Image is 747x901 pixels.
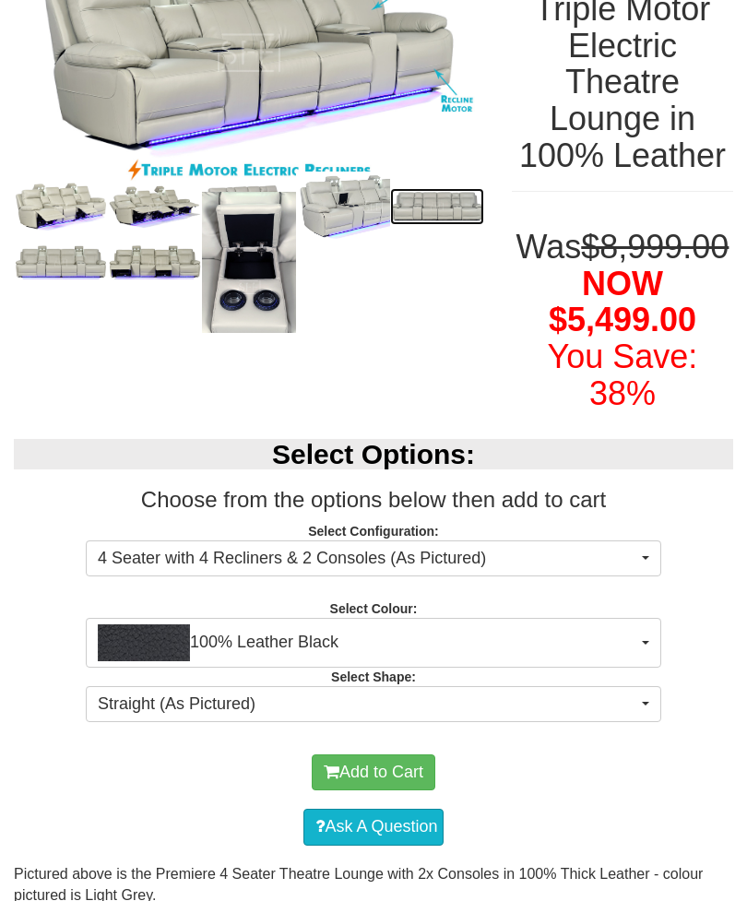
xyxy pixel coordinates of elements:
strong: Select Colour: [330,601,418,616]
button: Add to Cart [312,754,435,791]
span: 100% Leather Black [98,624,637,661]
span: 4 Seater with 4 Recliners & 2 Consoles (As Pictured) [98,547,637,571]
span: NOW $5,499.00 [549,265,696,339]
h3: Choose from the options below then add to cart [14,488,733,512]
font: You Save: 38% [548,338,698,412]
img: 100% Leather Black [98,624,190,661]
strong: Select Shape: [331,670,416,684]
button: 100% Leather Black100% Leather Black [86,618,661,668]
a: Ask A Question [303,809,443,846]
del: $8,999.00 [581,228,729,266]
h1: Was [512,229,733,411]
b: Select Options: [272,439,475,469]
button: Straight (As Pictured) [86,686,661,723]
strong: Select Configuration: [308,524,439,539]
span: Straight (As Pictured) [98,693,637,717]
button: 4 Seater with 4 Recliners & 2 Consoles (As Pictured) [86,540,661,577]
